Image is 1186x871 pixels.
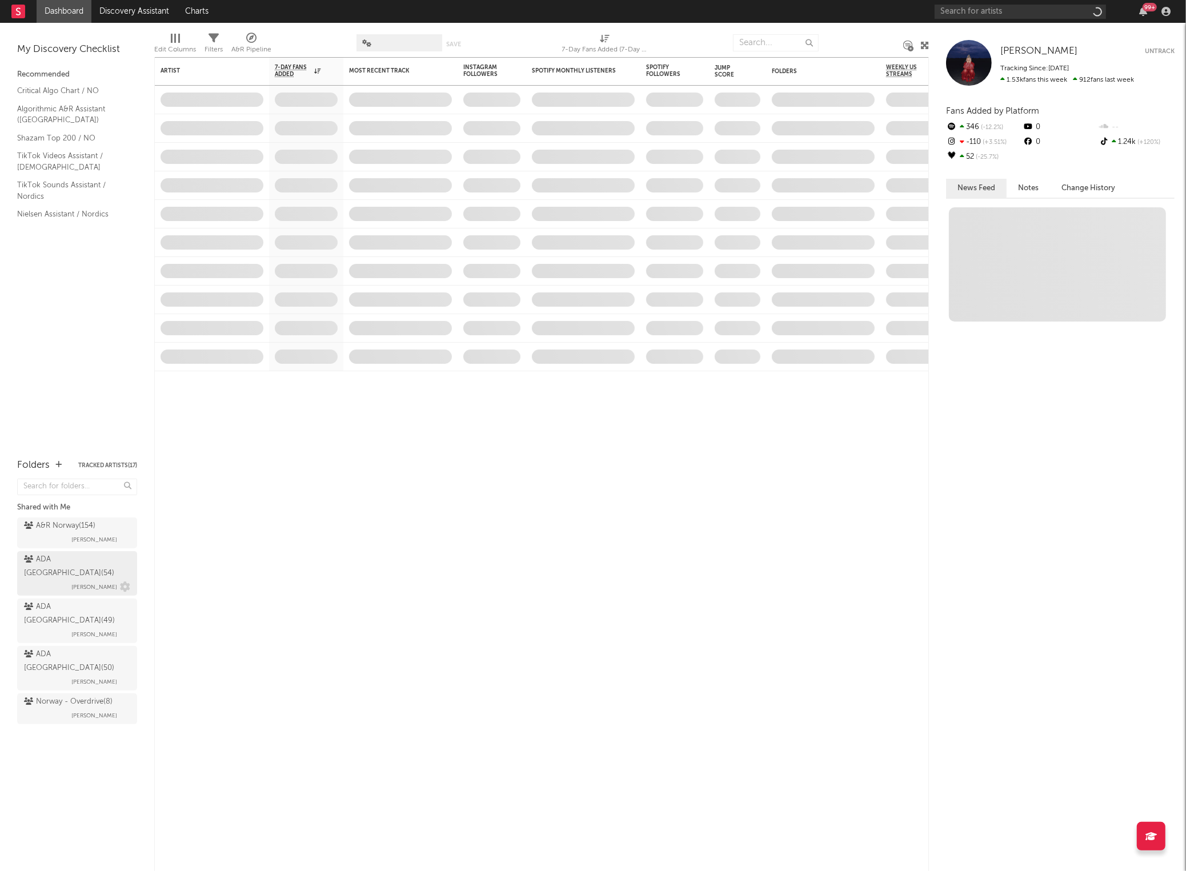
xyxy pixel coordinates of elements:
[772,68,858,75] div: Folders
[71,628,117,641] span: [PERSON_NAME]
[979,125,1003,131] span: -12.2 %
[17,646,137,691] a: ADA [GEOGRAPHIC_DATA](50)[PERSON_NAME]
[1000,77,1067,83] span: 1.53k fans this week
[1000,77,1134,83] span: 912 fans last week
[532,67,618,74] div: Spotify Monthly Listeners
[154,43,196,57] div: Edit Columns
[946,120,1022,135] div: 346
[974,154,999,160] span: -25.7 %
[17,551,137,596] a: ADA [GEOGRAPHIC_DATA](54)[PERSON_NAME]
[1050,179,1127,198] button: Change History
[946,179,1007,198] button: News Feed
[946,150,1022,164] div: 52
[231,43,271,57] div: A&R Pipeline
[1099,135,1175,150] div: 1.24k
[1022,135,1098,150] div: 0
[463,64,503,78] div: Instagram Followers
[17,43,137,57] div: My Discovery Checklist
[1007,179,1050,198] button: Notes
[17,150,126,173] a: TikTok Videos Assistant / [DEMOGRAPHIC_DATA]
[1099,120,1175,135] div: --
[1143,3,1157,11] div: 99 +
[17,693,137,724] a: Norway - Overdrive(8)[PERSON_NAME]
[886,64,926,78] span: Weekly US Streams
[161,67,246,74] div: Artist
[154,29,196,62] div: Edit Columns
[17,479,137,495] input: Search for folders...
[349,67,435,74] div: Most Recent Track
[946,135,1022,150] div: -110
[562,43,648,57] div: 7-Day Fans Added (7-Day Fans Added)
[71,709,117,723] span: [PERSON_NAME]
[78,463,137,468] button: Tracked Artists(17)
[17,132,126,145] a: Shazam Top 200 / NO
[17,599,137,643] a: ADA [GEOGRAPHIC_DATA](49)[PERSON_NAME]
[24,519,95,533] div: A&R Norway ( 154 )
[646,64,686,78] div: Spotify Followers
[24,648,127,675] div: ADA [GEOGRAPHIC_DATA] ( 50 )
[24,553,127,580] div: ADA [GEOGRAPHIC_DATA] ( 54 )
[562,29,648,62] div: 7-Day Fans Added (7-Day Fans Added)
[946,107,1039,115] span: Fans Added by Platform
[275,64,311,78] span: 7-Day Fans Added
[17,517,137,548] a: A&R Norway(154)[PERSON_NAME]
[17,208,126,220] a: Nielsen Assistant / Nordics
[715,65,743,78] div: Jump Score
[1139,7,1147,16] button: 99+
[17,179,126,202] a: TikTok Sounds Assistant / Nordics
[17,85,126,97] a: Critical Algo Chart / NO
[71,533,117,547] span: [PERSON_NAME]
[205,43,223,57] div: Filters
[1000,46,1077,56] span: [PERSON_NAME]
[935,5,1106,19] input: Search for artists
[733,34,819,51] input: Search...
[1022,120,1098,135] div: 0
[71,675,117,689] span: [PERSON_NAME]
[71,580,117,594] span: [PERSON_NAME]
[17,68,137,82] div: Recommended
[24,600,127,628] div: ADA [GEOGRAPHIC_DATA] ( 49 )
[17,459,50,472] div: Folders
[1136,139,1161,146] span: +120 %
[231,29,271,62] div: A&R Pipeline
[446,41,461,47] button: Save
[1145,46,1175,57] button: Untrack
[1000,65,1069,72] span: Tracking Since: [DATE]
[17,501,137,515] div: Shared with Me
[205,29,223,62] div: Filters
[981,139,1007,146] span: +3.51 %
[24,695,113,709] div: Norway - Overdrive ( 8 )
[17,103,126,126] a: Algorithmic A&R Assistant ([GEOGRAPHIC_DATA])
[1000,46,1077,57] a: [PERSON_NAME]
